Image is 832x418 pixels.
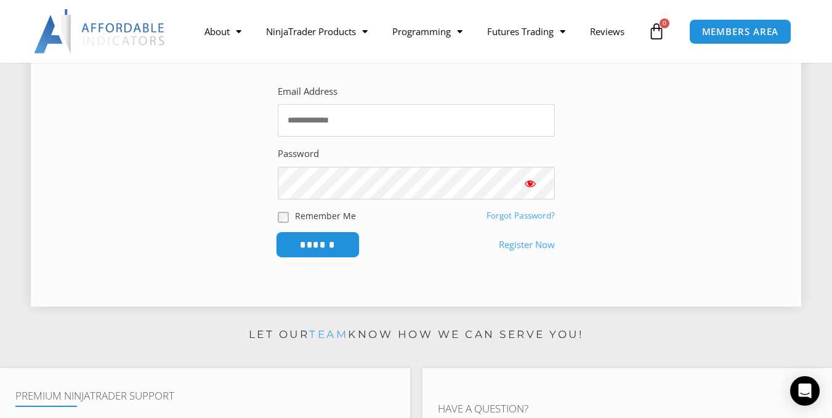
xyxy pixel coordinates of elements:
label: Remember Me [295,209,356,222]
a: MEMBERS AREA [689,19,792,44]
a: Forgot Password? [487,210,555,221]
a: team [309,328,348,340]
a: Futures Trading [475,17,578,46]
span: 0 [660,18,669,28]
a: About [192,17,254,46]
button: Show password [506,167,555,199]
div: Open Intercom Messenger [790,376,820,406]
h4: Premium NinjaTrader Support [15,390,395,402]
a: NinjaTrader Products [254,17,380,46]
a: 0 [629,14,684,49]
a: Register Now [499,236,555,254]
label: Email Address [278,83,337,100]
span: MEMBERS AREA [702,27,779,36]
a: Programming [380,17,475,46]
img: LogoAI | Affordable Indicators – NinjaTrader [34,9,166,54]
h4: Have A Question? [438,403,817,415]
a: Reviews [578,17,637,46]
nav: Menu [192,17,645,46]
label: Password [278,145,319,163]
